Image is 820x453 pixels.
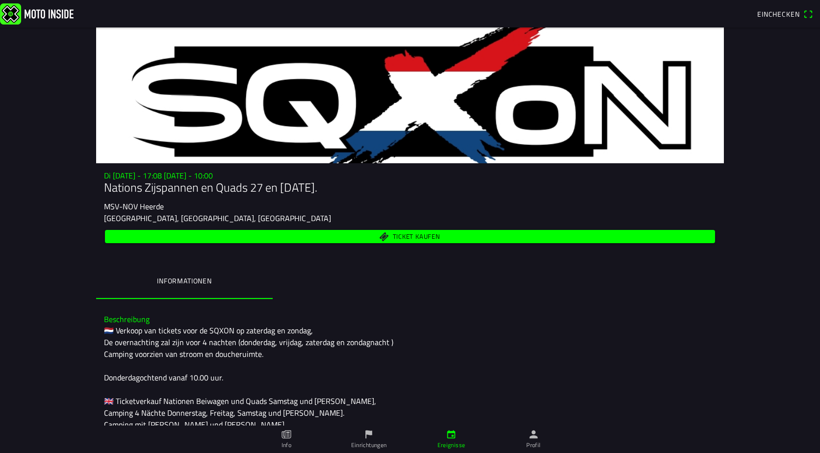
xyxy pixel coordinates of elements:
ion-label: Profil [526,441,540,450]
h1: Nations Zijspannen en Quads 27 en [DATE]. [104,180,716,195]
ion-text: [GEOGRAPHIC_DATA], [GEOGRAPHIC_DATA], [GEOGRAPHIC_DATA] [104,212,331,224]
ion-icon: Kalender [446,429,457,440]
ion-icon: Papier [281,429,292,440]
ion-label: Einrichtungen [351,441,387,450]
ion-text: MSV-NOV Heerde [104,201,164,212]
ion-label: Info [282,441,291,450]
ion-label: Ereignisse [437,441,465,450]
span: Ticket kaufen [393,233,440,240]
ion-icon: Flagge [363,429,374,440]
span: Einchecken [757,9,799,19]
ion-icon: Person [528,429,539,440]
h3: Di [DATE] - 17:08 [DATE] - 10:00 [104,171,716,180]
ion-label: Informationen [157,276,212,286]
a: EincheckenQR-Scanner [752,5,818,22]
h3: Beschreibung [104,315,716,324]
